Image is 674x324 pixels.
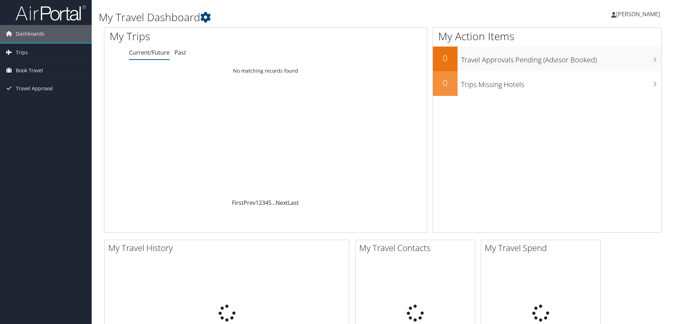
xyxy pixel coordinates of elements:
[268,199,271,207] a: 5
[433,47,661,71] a: 0Travel Approvals Pending (Advisor Booked)
[288,199,299,207] a: Last
[611,4,667,25] a: [PERSON_NAME]
[244,199,256,207] a: Prev
[108,242,349,254] h2: My Travel History
[461,76,661,90] h3: Trips Missing Hotels
[16,80,53,97] span: Travel Approval
[232,199,244,207] a: First
[174,49,186,56] a: Past
[104,65,427,77] td: No matching records found
[616,10,660,18] span: [PERSON_NAME]
[99,10,478,25] h1: My Travel Dashboard
[16,62,43,79] span: Book Travel
[359,242,475,254] h2: My Travel Contacts
[433,71,661,96] a: 0Trips Missing Hotels
[276,199,288,207] a: Next
[433,52,458,64] h2: 0
[16,25,44,43] span: Dashboards
[262,199,265,207] a: 3
[259,199,262,207] a: 2
[256,199,259,207] a: 1
[433,29,661,44] h1: My Action Items
[129,49,170,56] a: Current/Future
[265,199,268,207] a: 4
[485,242,600,254] h2: My Travel Spend
[16,44,28,61] span: Trips
[461,51,661,65] h3: Travel Approvals Pending (Advisor Booked)
[16,5,86,21] img: airportal-logo.png
[433,77,458,89] h2: 0
[110,29,287,44] h1: My Trips
[271,199,276,207] span: …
